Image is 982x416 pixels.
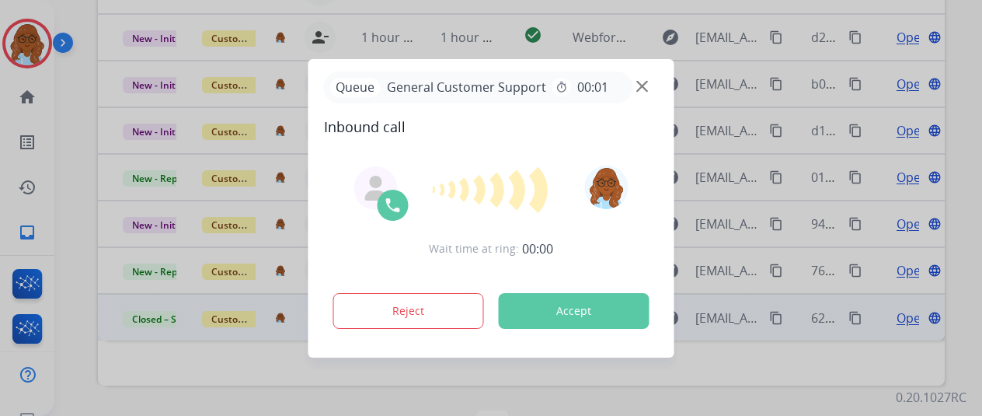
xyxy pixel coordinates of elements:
[330,78,381,97] p: Queue
[381,78,552,96] span: General Customer Support
[577,78,608,96] span: 00:01
[636,80,648,92] img: close-button
[324,116,659,138] span: Inbound call
[896,388,966,407] p: 0.20.1027RC
[499,293,649,329] button: Accept
[522,239,553,258] span: 00:00
[333,293,484,329] button: Reject
[429,241,519,257] span: Wait time at ring:
[584,166,628,209] img: avatar
[384,196,402,215] img: call-icon
[364,176,388,201] img: agent-avatar
[555,81,568,93] mat-icon: timer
